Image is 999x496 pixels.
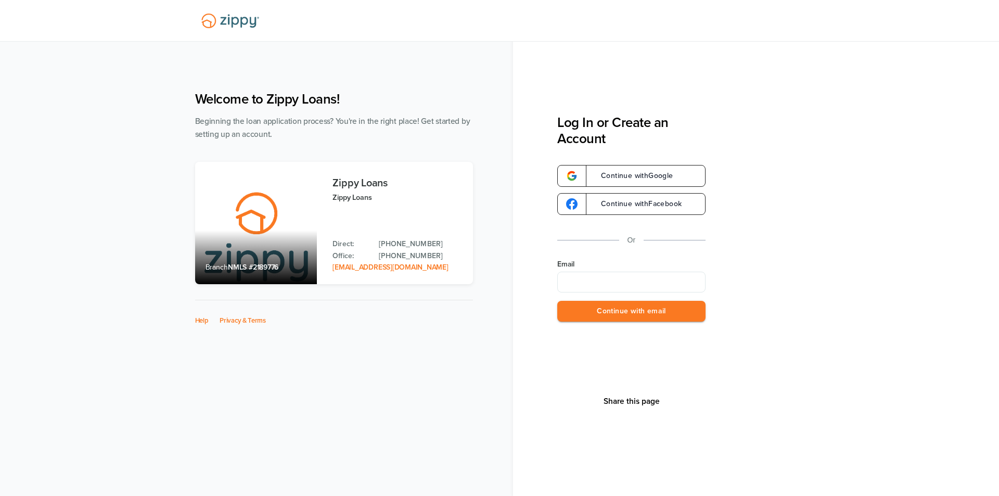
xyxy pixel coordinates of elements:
img: google-logo [566,170,578,182]
a: Office Phone: 512-975-2947 [379,250,462,262]
p: Or [627,234,636,247]
a: Email Address: zippyguide@zippymh.com [332,263,448,272]
button: Share This Page [600,396,663,406]
span: Branch [206,263,228,272]
a: Help [195,316,209,325]
span: Continue with Facebook [591,200,682,208]
span: Continue with Google [591,172,673,180]
a: Direct Phone: 512-975-2947 [379,238,462,250]
input: Email Address [557,272,706,292]
h1: Welcome to Zippy Loans! [195,91,473,107]
h3: Log In or Create an Account [557,115,706,147]
p: Zippy Loans [332,192,462,204]
a: google-logoContinue withFacebook [557,193,706,215]
span: NMLS #2189776 [228,263,278,272]
button: Continue with email [557,301,706,322]
a: Privacy & Terms [220,316,266,325]
p: Office: [332,250,368,262]
h3: Zippy Loans [332,177,462,189]
img: Lender Logo [195,9,265,33]
a: google-logoContinue withGoogle [557,165,706,187]
label: Email [557,259,706,270]
img: google-logo [566,198,578,210]
p: Direct: [332,238,368,250]
span: Beginning the loan application process? You're in the right place! Get started by setting up an a... [195,117,470,139]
